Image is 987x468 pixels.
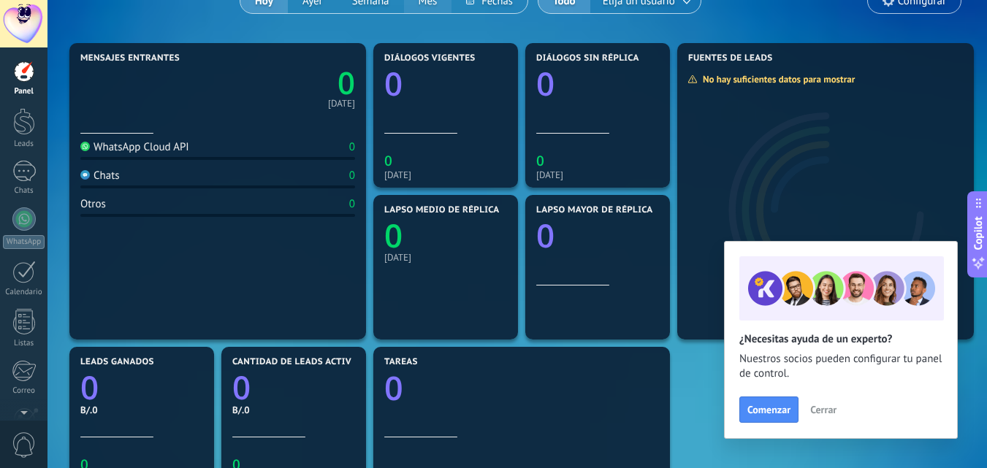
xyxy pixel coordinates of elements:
text: 0 [384,61,403,105]
div: [DATE] [536,169,659,180]
div: WhatsApp [3,235,45,249]
div: 0 [349,197,355,211]
a: 0 [384,366,659,410]
a: 0 [80,365,203,409]
div: Calendario [3,288,45,297]
text: 0 [384,366,403,410]
div: 0 [349,169,355,183]
div: [DATE] [384,252,507,263]
span: Diálogos sin réplica [536,53,639,64]
span: Copilot [971,216,986,250]
div: Listas [3,339,45,348]
button: Cerrar [804,399,843,421]
text: 0 [384,151,392,170]
div: Otros [80,197,106,211]
div: Panel [3,87,45,96]
text: 0 [384,213,403,257]
div: [DATE] [328,100,355,107]
div: Leads [3,139,45,149]
div: Chats [3,186,45,196]
div: WhatsApp Cloud API [80,140,189,154]
text: 0 [536,61,555,105]
div: No hay suficientes datos para mostrar [687,73,865,85]
span: Fuentes de leads [688,53,773,64]
span: Lapso mayor de réplica [536,205,652,215]
div: B/.0 [232,404,355,416]
span: Leads ganados [80,357,154,367]
span: Lapso medio de réplica [384,205,500,215]
div: [DATE] [384,169,507,180]
text: 0 [536,151,544,170]
img: WhatsApp Cloud API [80,142,90,151]
span: Mensajes entrantes [80,53,180,64]
text: 0 [80,365,99,409]
div: B/.0 [80,404,203,416]
div: Correo [3,386,45,396]
a: 0 [232,365,355,409]
div: 0 [349,140,355,154]
span: Tareas [384,357,418,367]
text: 0 [338,62,355,104]
span: Cerrar [810,404,837,415]
img: Chats [80,170,90,180]
span: Diálogos vigentes [384,53,476,64]
text: 0 [232,365,251,409]
h2: ¿Necesitas ayuda de un experto? [739,332,942,346]
div: Chats [80,169,120,183]
span: Nuestros socios pueden configurar tu panel de control. [739,352,942,381]
text: 0 [536,213,555,257]
span: Comenzar [747,404,790,415]
a: 0 [218,62,355,104]
span: Cantidad de leads activos [232,357,363,367]
button: Comenzar [739,396,799,423]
